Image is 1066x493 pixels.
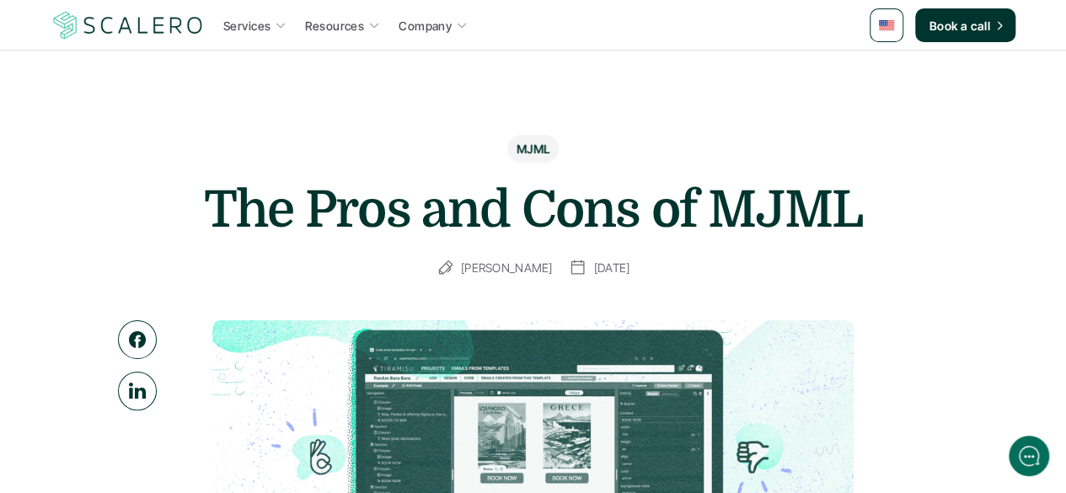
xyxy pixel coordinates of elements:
[1009,436,1049,476] iframe: gist-messenger-bubble-iframe
[51,9,206,41] img: Scalero company logo
[51,10,206,40] a: Scalero company logo
[929,17,990,35] p: Book a call
[16,75,320,95] h2: Let us know if we can help with lifecycle marketing.
[305,17,364,35] p: Resources
[517,140,550,158] p: MJML
[16,42,320,67] h1: Hi! Welcome to Scalero.
[223,17,271,35] p: Services
[13,109,324,144] button: New conversation
[196,180,870,240] h1: The Pros and Cons of MJML
[399,17,452,35] p: Company
[915,8,1015,42] a: Book a call
[593,257,629,278] p: [DATE]
[141,384,213,395] span: We run on Gist
[109,120,202,133] span: New conversation
[461,257,553,278] p: [PERSON_NAME]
